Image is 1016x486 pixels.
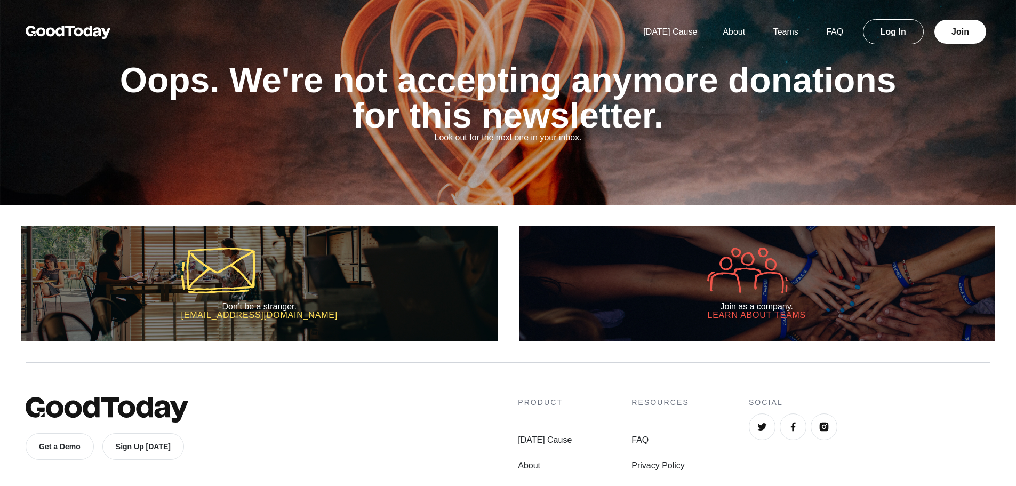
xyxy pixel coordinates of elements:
[107,62,910,133] h1: Oops. We're not accepting anymore donations for this newsletter.
[518,434,572,447] a: [DATE] Cause
[788,421,798,432] img: Facebook
[630,27,710,36] a: [DATE] Cause
[26,433,94,460] a: Get a Demo
[181,302,338,312] h2: Don’t be a stranger.
[707,311,806,320] h3: Learn about Teams
[707,302,806,312] h2: Join as a company.
[631,434,689,447] a: FAQ
[819,421,829,432] img: Instagram
[519,226,995,341] a: Join as a company. Learn about Teams
[107,133,910,142] h2: Look out for the next one in your inbox.
[631,459,689,472] a: Privacy Policy
[749,413,775,440] a: Twitter
[749,397,990,408] h4: Social
[21,226,498,341] a: Don’t be a stranger. [EMAIL_ADDRESS][DOMAIN_NAME]
[813,27,856,36] a: FAQ
[757,421,767,432] img: Twitter
[863,19,924,44] a: Log In
[631,397,689,408] h4: Resources
[934,20,986,44] a: Join
[761,27,811,36] a: Teams
[710,27,758,36] a: About
[518,459,572,472] a: About
[26,397,188,423] img: GoodToday
[102,433,184,460] a: Sign Up [DATE]
[811,413,837,440] a: Instagram
[518,397,572,408] h4: Product
[780,413,806,440] a: Facebook
[26,26,111,39] img: GoodToday
[181,311,338,320] h3: [EMAIL_ADDRESS][DOMAIN_NAME]
[181,248,255,293] img: icon-mail-5a43aaca37e600df00e56f9b8d918e47a1bfc3b774321cbcea002c40666e291d.svg
[707,248,787,293] img: icon-company-9005efa6fbb31de5087adda016c9bae152a033d430c041dc1efcb478492f602d.svg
